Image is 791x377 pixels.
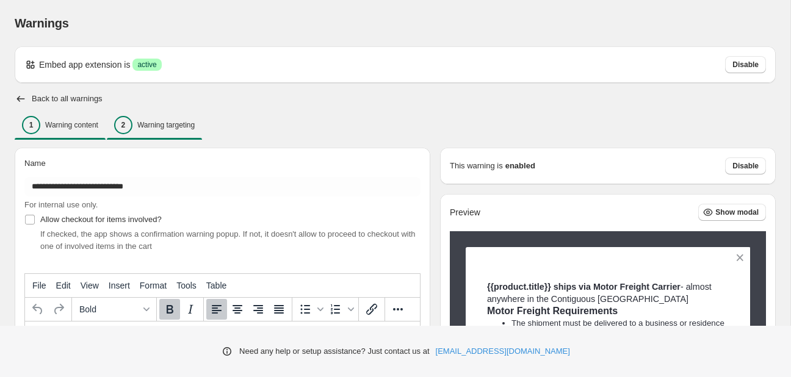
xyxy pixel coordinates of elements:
p: - almost anywhere in the Contiguous [GEOGRAPHIC_DATA] [487,281,729,305]
button: Insert/edit link [361,299,382,320]
button: Italic [180,299,201,320]
div: 2 [114,116,132,134]
span: Show modal [715,207,759,217]
button: Show modal [698,204,766,221]
p: This warning is [450,160,503,172]
p: Warning content [45,120,98,130]
button: Bold [159,299,180,320]
span: File [32,281,46,290]
h2: Preview [450,207,480,218]
span: Bold [79,304,139,314]
button: More... [388,299,408,320]
span: Tools [176,281,197,290]
strong: Motor Freight Requirements [487,306,618,316]
a: [EMAIL_ADDRESS][DOMAIN_NAME] [436,345,570,357]
body: Rich Text Area. Press ALT-0 for help. [5,10,390,124]
span: Name [24,159,46,168]
p: Embed app extension is [39,59,130,71]
div: 1 [22,116,40,134]
span: Table [206,281,226,290]
button: Align center [227,299,248,320]
button: Formats [74,299,154,320]
button: 2Warning targeting [107,112,202,138]
button: Redo [48,299,69,320]
button: Disable [725,157,766,174]
span: If checked, the app shows a confirmation warning popup. If not, it doesn't allow to proceed to ch... [40,229,416,251]
div: Numbered list [325,299,356,320]
span: Format [140,281,167,290]
span: View [81,281,99,290]
span: The shipment must be delivered to a business or residence (a PO Box is invalid) [511,318,724,340]
span: Edit [56,281,71,290]
span: Insert [109,281,130,290]
h2: Back to all warnings [32,94,103,104]
button: Disable [725,56,766,73]
p: Warning targeting [137,120,195,130]
button: Undo [27,299,48,320]
button: Align left [206,299,227,320]
strong: {{product.title}} [487,282,551,292]
div: Bullet list [295,299,325,320]
strong: ships via Motor Freight Carrier [554,282,681,292]
button: 1Warning content [15,112,106,138]
span: Disable [732,60,759,70]
span: Disable [732,161,759,171]
button: Justify [269,299,289,320]
span: active [137,60,156,70]
span: Allow checkout for items involved? [40,215,162,224]
span: Warnings [15,16,69,30]
button: Align right [248,299,269,320]
span: For internal use only. [24,200,98,209]
strong: enabled [505,160,535,172]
